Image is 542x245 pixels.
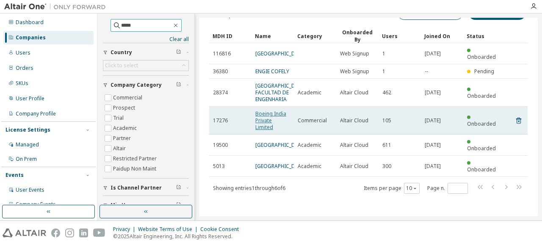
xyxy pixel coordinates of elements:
[255,82,308,103] a: [GEOGRAPHIC_DATA]-FACULTAD DE ENGENHARIA
[51,228,60,237] img: facebook.svg
[113,164,158,174] label: Paidup Non Maint
[425,68,428,75] span: --
[467,29,502,43] div: Status
[298,142,321,149] span: Academic
[297,29,333,43] div: Category
[298,89,321,96] span: Academic
[213,50,231,57] span: 116816
[213,163,225,170] span: 5013
[16,95,44,102] div: User Profile
[467,92,496,99] span: Onboarded
[103,43,189,62] button: Country
[176,184,181,191] span: Clear filter
[16,80,28,87] div: SKUs
[113,233,244,240] p: © 2025 Altair Engineering, Inc. All Rights Reserved.
[467,166,496,173] span: Onboarded
[103,61,188,71] div: Click to select
[103,36,189,43] a: Clear all
[298,117,327,124] span: Commercial
[113,154,158,164] label: Restricted Partner
[113,113,125,123] label: Trial
[111,184,162,191] span: Is Channel Partner
[113,123,138,133] label: Academic
[340,117,368,124] span: Altair Cloud
[382,50,385,57] span: 1
[425,50,441,57] span: [DATE]
[382,29,418,43] div: Users
[427,183,468,194] span: Page n.
[382,117,391,124] span: 105
[340,163,368,170] span: Altair Cloud
[111,202,137,209] span: Min Users
[425,142,441,149] span: [DATE]
[467,145,496,152] span: Onboarded
[425,89,441,96] span: [DATE]
[340,142,368,149] span: Altair Cloud
[113,143,127,154] label: Altair
[406,185,418,192] button: 10
[255,141,306,149] a: [GEOGRAPHIC_DATA]
[93,228,105,237] img: youtube.svg
[467,120,496,127] span: Onboarded
[255,110,286,131] a: Boeing India Private Limited
[213,89,228,96] span: 28374
[382,142,391,149] span: 611
[111,49,132,56] span: Country
[105,62,138,69] div: Click to select
[424,29,460,43] div: Joined On
[340,68,369,75] span: Web Signup
[213,184,285,192] span: Showing entries 1 through 6 of 6
[16,34,46,41] div: Companies
[382,89,391,96] span: 462
[79,228,88,237] img: linkedin.svg
[298,163,321,170] span: Academic
[176,49,181,56] span: Clear filter
[382,68,385,75] span: 1
[113,133,133,143] label: Partner
[113,226,138,233] div: Privacy
[16,156,37,162] div: On Prem
[6,172,24,179] div: Events
[65,228,74,237] img: instagram.svg
[474,68,494,75] span: Pending
[425,117,441,124] span: [DATE]
[4,3,110,11] img: Altair One
[113,93,144,103] label: Commercial
[340,50,369,57] span: Web Signup
[113,103,137,113] label: Prospect
[16,201,56,208] div: Company Events
[103,179,189,197] button: Is Channel Partner
[213,142,228,149] span: 19500
[16,65,33,72] div: Orders
[382,163,391,170] span: 300
[6,127,50,133] div: License Settings
[103,76,189,94] button: Company Category
[111,82,162,88] span: Company Category
[364,183,420,194] span: Items per page
[255,29,290,43] div: Name
[213,117,228,124] span: 17276
[16,110,56,117] div: Company Profile
[467,53,496,61] span: Onboarded
[16,19,44,26] div: Dashboard
[213,29,248,43] div: MDH ID
[16,141,39,148] div: Managed
[176,202,181,209] span: Clear filter
[340,89,368,96] span: Altair Cloud
[16,187,44,193] div: User Events
[255,162,306,170] a: [GEOGRAPHIC_DATA]
[340,29,375,43] div: Onboarded By
[16,50,30,56] div: Users
[200,226,244,233] div: Cookie Consent
[3,228,46,237] img: altair_logo.svg
[255,50,306,57] a: [GEOGRAPHIC_DATA]
[213,68,228,75] span: 36380
[255,68,289,75] a: ENGIE COFELY
[138,226,200,233] div: Website Terms of Use
[425,163,441,170] span: [DATE]
[176,82,181,88] span: Clear filter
